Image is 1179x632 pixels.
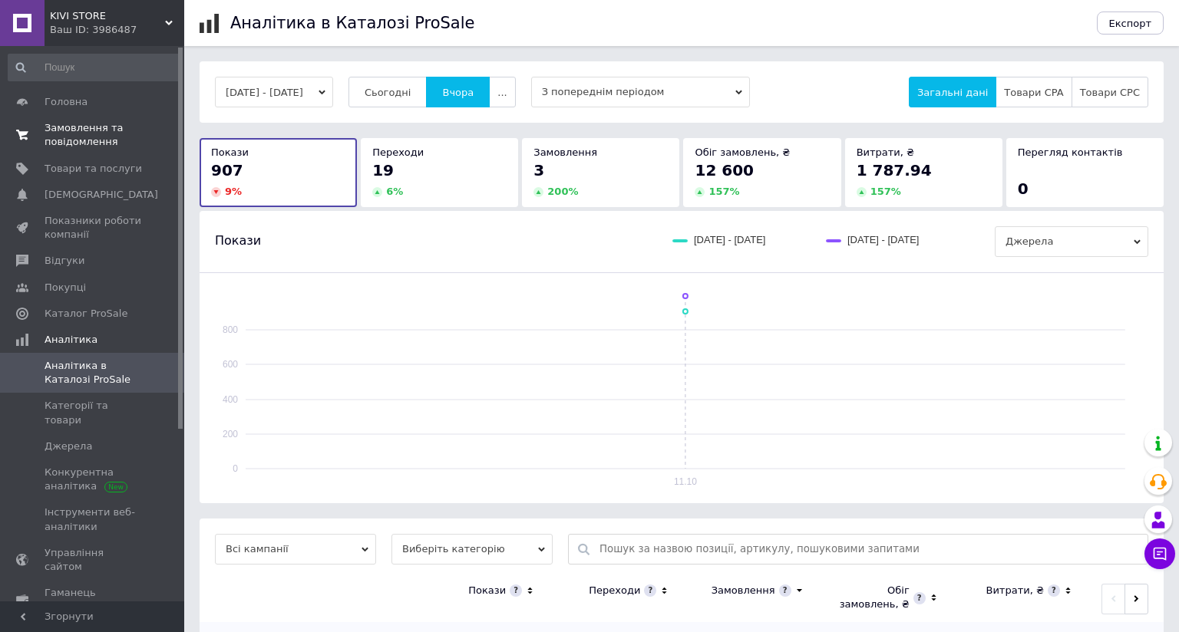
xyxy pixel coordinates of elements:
button: ... [489,77,515,107]
span: 907 [211,161,243,179]
div: Ваш ID: 3986487 [50,23,184,37]
span: Аналітика в Каталозі ProSale [45,359,142,387]
span: Показники роботи компанії [45,214,142,242]
span: Переходи [372,146,424,158]
span: Джерела [45,439,92,453]
text: 400 [223,394,238,405]
span: [DEMOGRAPHIC_DATA] [45,188,158,202]
span: 12 600 [695,161,754,179]
span: Експорт [1109,18,1152,29]
span: Товари CPC [1080,87,1140,98]
button: Чат з покупцем [1144,538,1175,569]
span: Виберіть категорію [391,534,553,565]
div: Замовлення [712,584,775,597]
span: Загальні дані [917,87,988,98]
h1: Аналітика в Каталозі ProSale [230,14,474,32]
span: 157 % [708,186,739,197]
span: Покупці [45,281,86,295]
div: Обіг замовлень, ₴ [834,584,910,611]
button: Вчора [426,77,490,107]
span: KIVI STORE [50,9,165,23]
span: Конкурентна аналітика [45,466,142,493]
div: Переходи [589,584,640,597]
button: Експорт [1097,12,1164,35]
span: Відгуки [45,254,84,268]
span: Товари CPA [1004,87,1063,98]
text: 200 [223,429,238,439]
span: Перегляд контактів [1018,146,1123,158]
span: Товари та послуги [45,162,142,176]
text: 11.10 [674,476,697,487]
span: ... [497,87,507,98]
span: Всі кампанії [215,534,376,565]
span: Сьогодні [365,87,411,98]
div: Витрати, ₴ [986,584,1044,597]
span: Інструменти веб-аналітики [45,505,142,533]
span: Обіг замовлень, ₴ [695,146,790,158]
span: Аналітика [45,333,97,347]
span: 0 [1018,179,1029,198]
span: 6 % [386,186,403,197]
text: 800 [223,324,238,335]
button: Сьогодні [348,77,428,107]
span: 19 [372,161,394,179]
span: Джерела [995,226,1148,257]
div: Покази [468,584,506,597]
span: Покази [211,146,249,158]
input: Пошук за назвою позиції, артикулу, пошуковими запитами [599,535,1140,564]
span: 157 % [870,186,901,197]
span: Категорії та товари [45,399,142,426]
span: Замовлення [533,146,597,158]
span: Головна [45,95,88,109]
span: Замовлення та повідомлення [45,121,142,149]
span: 200 % [547,186,578,197]
span: Витрати, ₴ [857,146,915,158]
span: Вчора [442,87,474,98]
button: [DATE] - [DATE] [215,77,333,107]
button: Загальні дані [909,77,996,107]
span: 9 % [225,186,242,197]
span: З попереднім періодом [531,77,750,107]
text: 0 [233,463,238,474]
button: Товари CPC [1072,77,1148,107]
span: 1 787.94 [857,161,932,179]
span: Управління сайтом [45,546,142,574]
span: 3 [533,161,544,179]
span: Гаманець компанії [45,586,142,614]
input: Пошук [8,54,181,81]
text: 600 [223,359,238,370]
span: Каталог ProSale [45,307,127,321]
span: Покази [215,232,261,249]
button: Товари CPA [996,77,1072,107]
